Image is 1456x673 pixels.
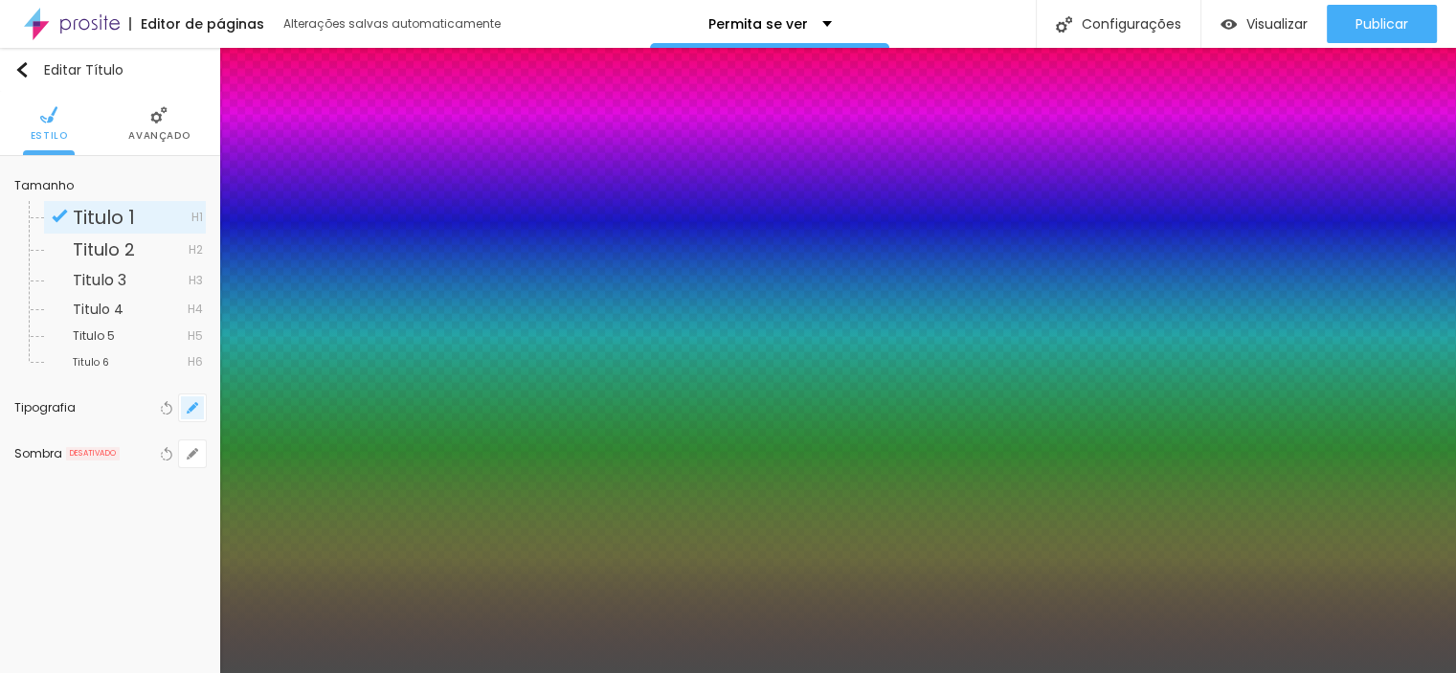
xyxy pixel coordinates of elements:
[40,106,57,123] img: Icone
[191,212,203,223] span: H1
[1221,16,1237,33] img: view-1.svg
[1327,5,1437,43] button: Publicar
[188,330,203,342] span: H5
[1246,16,1308,32] span: Visualizar
[188,303,203,315] span: H4
[189,275,203,286] span: H3
[73,355,109,370] span: Titulo 6
[14,448,62,460] div: Sombra
[128,131,190,141] span: Avançado
[73,237,135,261] span: Titulo 2
[188,356,203,368] span: H6
[73,204,135,231] span: Titulo 1
[150,106,168,123] img: Icone
[129,17,264,31] div: Editor de páginas
[73,300,123,319] span: Titulo 4
[73,269,126,291] span: Titulo 3
[1056,16,1072,33] img: Icone
[14,180,206,191] div: Tamanho
[1355,16,1408,32] span: Publicar
[1201,5,1327,43] button: Visualizar
[14,402,156,414] div: Tipografia
[708,17,808,31] p: Permita se ver
[283,18,504,30] div: Alterações salvas automaticamente
[73,327,115,344] span: Titulo 5
[189,244,203,256] span: H2
[31,131,68,141] span: Estilo
[14,62,30,78] img: Icone
[52,208,68,224] img: Icone
[66,447,120,460] span: DESATIVADO
[14,62,123,78] div: Editar Título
